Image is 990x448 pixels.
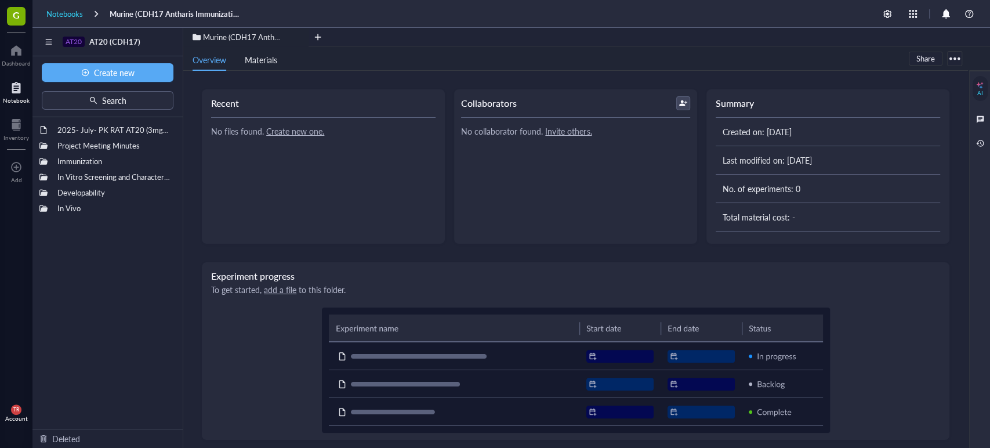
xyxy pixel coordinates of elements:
[3,115,29,141] a: Inventory
[42,91,173,110] button: Search
[3,97,30,104] div: Notebook
[545,125,592,137] u: Invite others.
[42,63,173,82] button: Create new
[977,89,983,96] div: AI
[52,138,176,154] div: Project Meeting Minutes
[13,407,19,413] span: TR
[66,38,82,46] div: AT20
[723,182,933,195] div: No. of experiments: 0
[909,52,942,66] button: Share
[5,415,28,422] div: Account
[94,68,135,77] span: Create new
[11,176,22,183] div: Add
[461,125,690,138] div: No collaborator found.
[716,96,940,110] div: Summary
[13,8,20,22] span: G
[916,53,935,64] span: Share
[461,96,517,110] div: Collaborators
[211,283,940,296] div: To get started, to this folder.
[52,200,176,216] div: In Vivo
[2,41,31,67] a: Dashboard
[211,96,436,110] div: Recent
[52,432,80,445] div: Deleted
[89,36,140,47] span: AT20 (CDH17)
[211,269,940,283] div: Experiment progress
[322,308,830,433] img: Experiment progress
[52,169,176,185] div: In Vitro Screening and Characterization
[3,78,30,104] a: Notebook
[245,54,277,66] span: Materials
[211,125,436,138] div: No files found.
[723,154,933,167] div: Last modified on: [DATE]
[46,9,83,19] a: Notebooks
[264,284,296,295] u: add a file
[52,185,176,201] div: Developability
[102,96,126,105] span: Search
[266,125,324,137] u: Create new one.
[52,122,176,138] div: 2025- July- PK RAT AT20 (3mg/kg; 6mg/kg & 9mg/kg)
[3,134,29,141] div: Inventory
[2,60,31,67] div: Dashboard
[723,211,933,223] div: Total material cost: -
[110,9,241,19] a: Murine (CDH17 Antharis Immunizations)
[193,54,226,66] span: Overview
[723,125,933,138] div: Created on: [DATE]
[52,153,176,169] div: Immunization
